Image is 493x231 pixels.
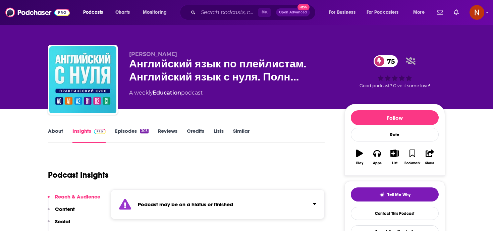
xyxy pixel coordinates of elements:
[421,145,439,169] button: Share
[214,128,224,143] a: Lists
[48,193,100,206] button: Reach & Audience
[186,5,322,20] div: Search podcasts, credits, & more...
[143,8,167,17] span: Monitoring
[344,51,445,93] div: 75Good podcast? Give it some love!
[129,89,203,97] div: A weekly podcast
[403,145,421,169] button: Bookmark
[94,129,106,134] img: Podchaser Pro
[367,8,399,17] span: For Podcasters
[111,7,134,18] a: Charts
[55,206,75,212] p: Content
[115,8,130,17] span: Charts
[404,161,420,165] div: Bookmark
[408,7,433,18] button: open menu
[386,145,403,169] button: List
[158,128,177,143] a: Reviews
[356,161,363,165] div: Play
[413,8,425,17] span: More
[351,207,439,220] a: Contact This Podcast
[360,83,430,88] span: Good podcast? Give it some love!
[392,161,397,165] div: List
[379,192,385,197] img: tell me why sparkle
[425,161,434,165] div: Share
[451,7,461,18] a: Show notifications dropdown
[362,7,408,18] button: open menu
[470,5,484,20] button: Show profile menu
[48,206,75,218] button: Content
[153,90,181,96] a: Education
[48,128,63,143] a: About
[324,7,364,18] button: open menu
[470,5,484,20] span: Logged in as AdelNBM
[434,7,446,18] a: Show notifications dropdown
[374,55,398,67] a: 75
[55,193,100,200] p: Reach & Audience
[5,6,70,19] img: Podchaser - Follow, Share and Rate Podcasts
[49,46,116,113] img: Английский язык по плейлистам. Английский язык с нуля. Полный курс
[140,129,149,133] div: 303
[297,4,310,10] span: New
[329,8,355,17] span: For Business
[48,218,70,231] button: Social
[187,128,204,143] a: Credits
[55,218,70,225] p: Social
[373,161,382,165] div: Apps
[138,7,175,18] button: open menu
[351,187,439,201] button: tell me why sparkleTell Me Why
[72,128,106,143] a: InsightsPodchaser Pro
[115,128,149,143] a: Episodes303
[470,5,484,20] img: User Profile
[351,128,439,141] div: Rate
[380,55,398,67] span: 75
[48,170,109,180] h1: Podcast Insights
[351,145,368,169] button: Play
[387,192,410,197] span: Tell Me Why
[111,189,325,219] section: Click to expand status details
[279,11,307,14] span: Open Advanced
[138,201,233,208] strong: Podcast may be on a hiatus or finished
[368,145,386,169] button: Apps
[78,7,112,18] button: open menu
[198,7,258,18] input: Search podcasts, credits, & more...
[276,8,310,16] button: Open AdvancedNew
[83,8,103,17] span: Podcasts
[351,110,439,125] button: Follow
[258,8,271,17] span: ⌘ K
[233,128,250,143] a: Similar
[129,51,177,57] span: [PERSON_NAME]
